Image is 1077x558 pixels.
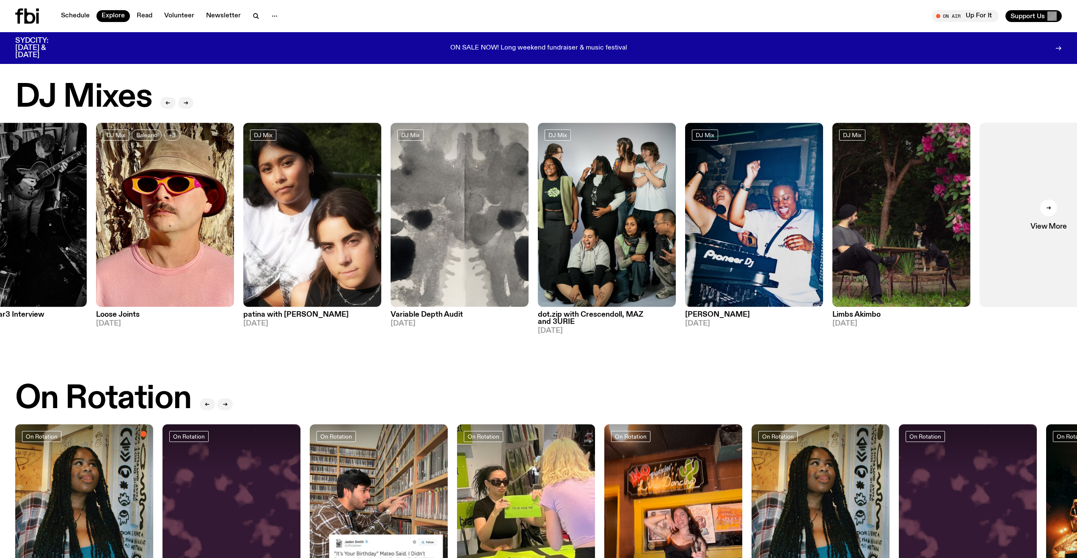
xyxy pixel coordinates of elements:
a: Variable Depth Audit[DATE] [391,307,529,327]
a: DJ Mix [250,130,276,141]
span: Support Us [1011,12,1045,20]
span: On Rotation [468,433,499,439]
span: DJ Mix [254,132,273,138]
h3: patina with [PERSON_NAME] [243,311,381,318]
span: On Rotation [320,433,352,439]
a: DJ Mix [103,130,129,141]
a: On Rotation [464,431,503,442]
a: On Rotation [317,431,356,442]
h2: On Rotation [15,383,191,415]
a: Newsletter [201,10,246,22]
h2: DJ Mixes [15,81,152,113]
span: [DATE] [538,327,676,334]
span: [DATE] [685,320,823,327]
span: DJ Mix [696,132,714,138]
a: Limbs Akimbo[DATE] [832,307,970,327]
a: Read [132,10,157,22]
span: [DATE] [832,320,970,327]
h3: [PERSON_NAME] [685,311,823,318]
h3: dot.zip with Crescendoll, MAZ and 3URIE [538,311,676,326]
button: +3 [164,130,180,141]
a: Volunteer [159,10,199,22]
span: On Rotation [173,433,205,439]
a: DJ Mix [692,130,718,141]
span: [DATE] [96,320,234,327]
a: Schedule [56,10,95,22]
button: Support Us [1005,10,1062,22]
span: +3 [169,132,176,138]
a: On Rotation [611,431,650,442]
a: Loose Joints[DATE] [96,307,234,327]
span: Balearic [136,132,157,138]
a: On Rotation [22,431,61,442]
span: On Rotation [615,433,647,439]
span: DJ Mix [548,132,567,138]
a: [PERSON_NAME][DATE] [685,307,823,327]
a: Explore [96,10,130,22]
h3: Loose Joints [96,311,234,318]
a: DJ Mix [839,130,865,141]
h3: Variable Depth Audit [391,311,529,318]
span: [DATE] [243,320,381,327]
h3: SYDCITY: [DATE] & [DATE] [15,37,69,59]
img: A black and white Rorschach [391,123,529,307]
span: On Rotation [26,433,58,439]
span: DJ Mix [107,132,125,138]
a: patina with [PERSON_NAME][DATE] [243,307,381,327]
a: dot.zip with Crescendoll, MAZ and 3URIE[DATE] [538,307,676,334]
button: On AirUp For It [932,10,999,22]
a: On Rotation [758,431,798,442]
a: DJ Mix [397,130,424,141]
img: Jackson sits at an outdoor table, legs crossed and gazing at a black and brown dog also sitting a... [832,123,970,307]
span: DJ Mix [843,132,862,138]
a: On Rotation [906,431,945,442]
h3: Limbs Akimbo [832,311,970,318]
span: DJ Mix [401,132,420,138]
img: Tyson stands in front of a paperbark tree wearing orange sunglasses, a suede bucket hat and a pin... [96,123,234,307]
a: On Rotation [169,431,209,442]
a: DJ Mix [545,130,571,141]
span: [DATE] [391,320,529,327]
span: On Rotation [909,433,941,439]
p: ON SALE NOW! Long weekend fundraiser & music festival [450,44,627,52]
span: View More [1030,223,1066,230]
a: Balearic [132,130,162,141]
span: On Rotation [762,433,794,439]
